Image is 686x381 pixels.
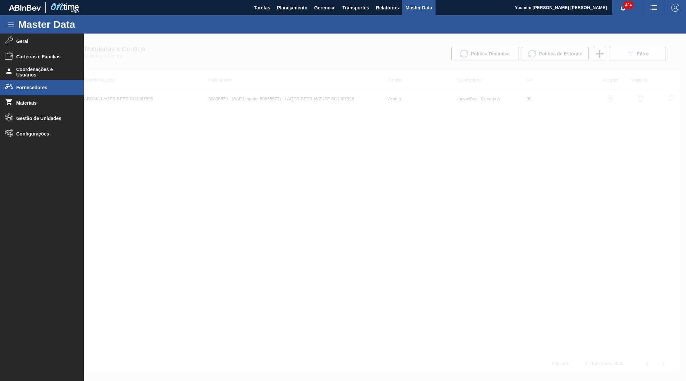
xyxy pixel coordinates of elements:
[314,4,336,12] span: Gerencial
[16,54,72,59] span: Carteiras e Famílias
[16,67,72,77] span: Coordenações e Usuários
[671,4,679,12] img: Logout
[16,39,72,44] span: Geral
[18,20,137,28] h1: Master Data
[376,4,399,12] span: Relatórios
[405,4,432,12] span: Master Data
[342,4,369,12] span: Transportes
[277,4,307,12] span: Planejamento
[254,4,270,12] span: Tarefas
[16,100,72,106] span: Materiais
[650,4,658,12] img: userActions
[612,3,634,12] button: Notificações
[16,85,72,90] span: Fornecedores
[16,116,72,121] span: Gestão de Unidades
[9,5,41,11] img: TNhmsLtSVTkK8tSr43FrP2fwEKptu5GPRR3wAAAABJRU5ErkJggg==
[16,131,72,137] span: Configurações
[624,1,633,9] span: 434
